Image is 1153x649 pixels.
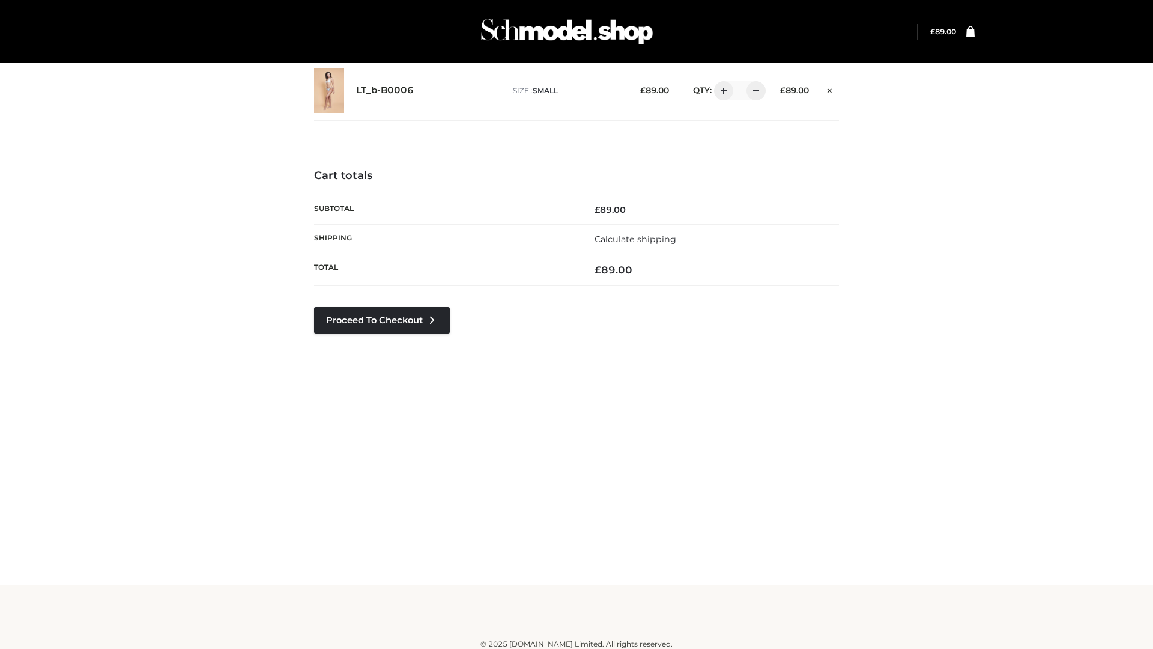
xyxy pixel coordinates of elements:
bdi: 89.00 [595,204,626,215]
h4: Cart totals [314,169,839,183]
th: Total [314,254,576,286]
a: Proceed to Checkout [314,307,450,334]
a: LT_b-B0006 [356,85,414,96]
img: LT_b-B0006 - SMALL [314,68,344,113]
span: £ [930,27,935,36]
span: £ [640,85,646,95]
span: £ [595,264,601,276]
a: £89.00 [930,27,956,36]
th: Shipping [314,224,576,254]
span: SMALL [533,86,558,95]
span: £ [780,85,785,95]
a: Calculate shipping [595,234,676,245]
bdi: 89.00 [595,264,632,276]
th: Subtotal [314,195,576,224]
p: size : [513,85,622,96]
bdi: 89.00 [780,85,809,95]
img: Schmodel Admin 964 [477,8,657,55]
bdi: 89.00 [640,85,669,95]
span: £ [595,204,600,215]
a: Remove this item [821,81,839,97]
bdi: 89.00 [930,27,956,36]
div: QTY: [681,81,761,100]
